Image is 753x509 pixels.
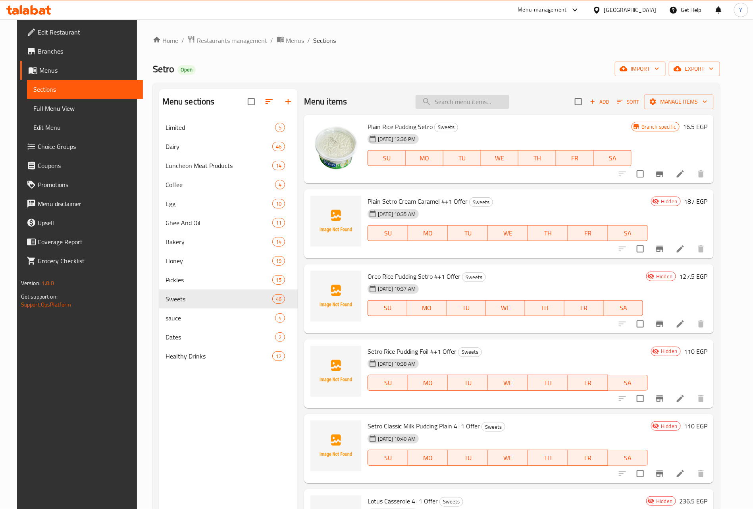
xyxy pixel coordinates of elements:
[439,497,463,507] div: Sweets
[451,377,485,389] span: TU
[21,278,40,288] span: Version:
[368,300,407,316] button: SU
[166,332,275,342] span: Dates
[371,228,405,239] span: SU
[371,302,404,314] span: SU
[650,239,669,258] button: Branch-specific-item
[408,375,448,391] button: MO
[615,96,641,108] button: Sort
[279,92,298,111] button: Add section
[166,237,272,247] span: Bakery
[368,450,408,466] button: SU
[166,123,275,132] span: Limited
[272,161,285,170] div: items
[272,275,285,285] div: items
[518,5,567,15] div: Menu-management
[310,271,361,322] img: Oreo Rice Pudding Setro 4+1 Offer
[38,27,137,37] span: Edit Restaurant
[458,347,481,357] span: Sweets
[462,272,486,282] div: Sweets
[272,256,285,266] div: items
[691,314,711,334] button: delete
[243,93,260,110] span: Select all sections
[632,390,649,407] span: Select to update
[597,152,628,164] span: SA
[676,169,685,179] a: Edit menu item
[683,121,707,132] h6: 16.5 EGP
[617,97,639,106] span: Sort
[166,351,272,361] span: Healthy Drinks
[488,450,528,466] button: WE
[571,228,605,239] span: FR
[528,375,568,391] button: TH
[197,36,268,45] span: Restaurants management
[676,394,685,403] a: Edit menu item
[632,166,649,182] span: Select to update
[676,244,685,254] a: Edit menu item
[187,35,268,46] a: Restaurants management
[375,135,419,143] span: [DATE] 12:36 PM
[368,345,456,357] span: Setro Rice Pudding Foil 4+1 Offer
[159,289,298,308] div: Sweets46
[21,299,71,310] a: Support.OpsPlatform
[371,152,402,164] span: SU
[650,464,669,483] button: Branch-specific-item
[38,180,137,189] span: Promotions
[166,218,272,228] span: Ghee And Oil
[159,232,298,251] div: Bakery14
[308,36,310,45] li: /
[38,237,137,247] span: Coverage Report
[177,65,196,75] div: Open
[159,194,298,213] div: Egg10
[368,270,460,282] span: Oreo Rice Pudding Setro 4+1 Offer
[368,121,433,133] span: Plain Rice Pudding Setro
[638,123,679,131] span: Branch specific
[159,115,298,369] nav: Menu sections
[20,61,143,80] a: Menus
[679,496,707,507] h6: 236.5 EGP
[434,123,458,132] div: Sweets
[447,300,486,316] button: TU
[20,213,143,232] a: Upsell
[650,164,669,183] button: Branch-specific-item
[153,35,720,46] nav: breadcrumb
[676,319,685,329] a: Edit menu item
[33,123,137,132] span: Edit Menu
[177,66,196,73] span: Open
[368,420,480,432] span: Setro Classic Milk Pudding Plain 4+1 Offer
[21,291,58,302] span: Get support on:
[275,314,285,322] span: 4
[20,175,143,194] a: Promotions
[38,256,137,266] span: Grocery Checklist
[153,60,174,78] span: Setro
[272,237,285,247] div: items
[531,452,565,464] span: TH
[371,452,405,464] span: SU
[273,200,285,208] span: 10
[528,225,568,241] button: TH
[608,375,648,391] button: SA
[653,273,676,280] span: Hidden
[570,93,587,110] span: Select section
[159,137,298,156] div: Dairy46
[272,199,285,208] div: items
[166,313,275,323] span: sauce
[594,150,632,166] button: SA
[273,162,285,170] span: 14
[166,161,272,170] div: Luncheon Meat Products
[368,150,406,166] button: SU
[650,389,669,408] button: Branch-specific-item
[159,118,298,137] div: Limited5
[676,469,685,478] a: Edit menu item
[451,228,485,239] span: TU
[162,96,215,108] h2: Menu sections
[611,452,645,464] span: SA
[275,180,285,189] div: items
[658,422,680,430] span: Hidden
[159,213,298,232] div: Ghee And Oil11
[159,328,298,347] div: Dates2
[462,273,485,282] span: Sweets
[260,92,279,111] span: Sort sections
[166,142,272,151] div: Dairy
